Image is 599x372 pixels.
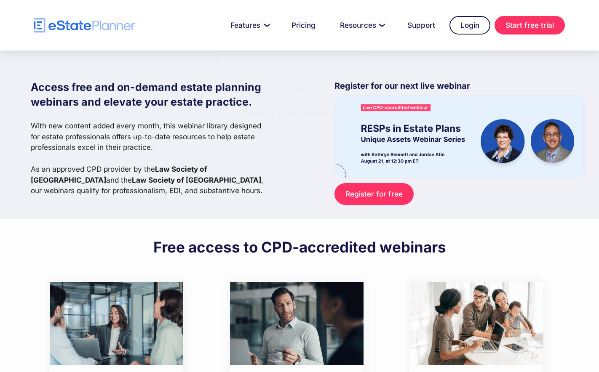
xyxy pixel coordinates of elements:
[397,17,445,34] a: Support
[220,17,277,34] a: Features
[281,17,326,34] a: Pricing
[34,18,135,33] a: home
[233,81,322,100] a: Create Estate Plans
[233,104,348,122] a: Generate Legal Documents
[31,120,268,196] p: With new content added every month, this webinar library designed for estate professionals offers...
[31,80,268,109] h1: Access free and on-demand estate planning webinars and elevate your estate practice.
[334,183,413,205] a: Register for free
[244,63,312,73] div: Capture Client Data
[330,17,393,34] a: Resources
[334,96,583,178] img: eState Academy webinar
[233,58,323,77] a: Capture Client Data
[132,175,261,184] strong: Law Society of [GEOGRAPHIC_DATA]
[495,16,565,35] a: Start free trial
[31,165,207,184] strong: Law Society of [GEOGRAPHIC_DATA]
[244,85,312,96] div: Create Estate Plans
[153,238,446,256] h2: Free access to CPD-accredited webinars
[334,80,583,96] p: Register for our next live webinar
[449,16,490,35] a: Login
[244,108,338,118] div: Generate Legal Documents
